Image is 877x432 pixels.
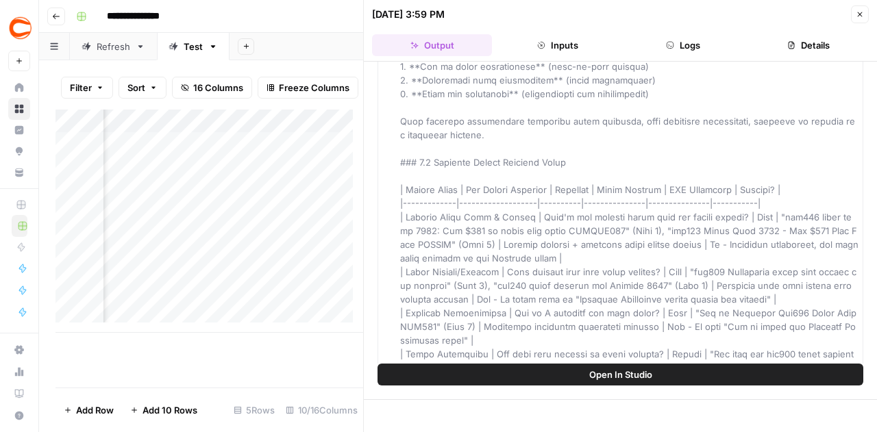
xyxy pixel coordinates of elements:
[70,33,157,60] a: Refresh
[184,40,203,53] div: Test
[589,368,652,381] span: Open In Studio
[749,34,869,56] button: Details
[61,77,113,99] button: Filter
[172,77,252,99] button: 16 Columns
[143,403,197,417] span: Add 10 Rows
[372,34,492,56] button: Output
[119,77,166,99] button: Sort
[258,77,358,99] button: Freeze Columns
[193,81,243,94] span: 16 Columns
[228,399,280,421] div: 5 Rows
[55,399,122,421] button: Add Row
[8,16,33,40] img: Covers Logo
[8,162,30,183] a: Your Data
[8,361,30,383] a: Usage
[8,405,30,427] button: Help + Support
[70,81,92,94] span: Filter
[157,33,230,60] a: Test
[497,34,617,56] button: Inputs
[122,399,206,421] button: Add 10 Rows
[372,8,445,21] div: [DATE] 3:59 PM
[8,339,30,361] a: Settings
[8,383,30,405] a: Learning Hub
[378,364,863,385] button: Open In Studio
[279,81,349,94] span: Freeze Columns
[76,403,114,417] span: Add Row
[8,11,30,45] button: Workspace: Covers
[97,40,130,53] div: Refresh
[8,140,30,162] a: Opportunities
[8,119,30,141] a: Insights
[280,399,363,421] div: 10/16 Columns
[623,34,743,56] button: Logs
[8,98,30,120] a: Browse
[127,81,145,94] span: Sort
[8,77,30,99] a: Home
